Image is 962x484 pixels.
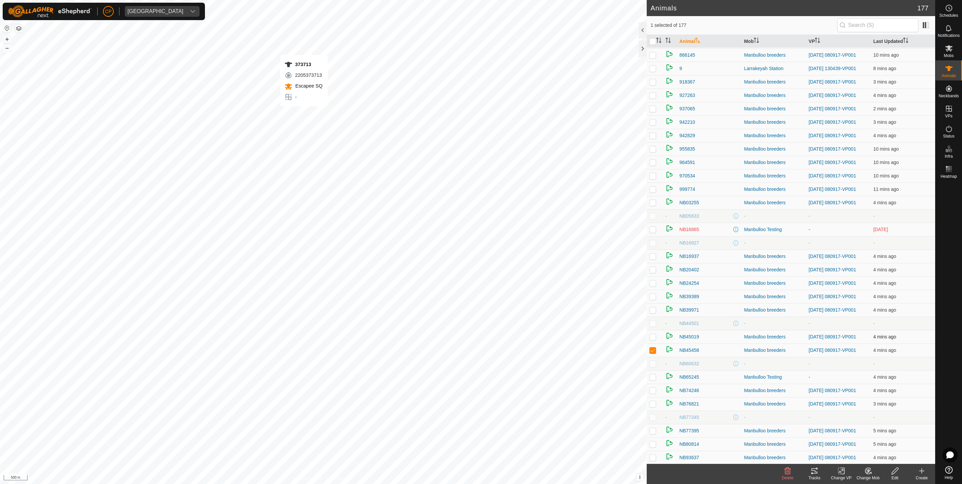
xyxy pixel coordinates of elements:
div: - [744,414,803,421]
span: Status [943,134,954,138]
span: NB76821 [680,400,699,408]
app-display-virtual-paddock-transition: - [809,374,810,380]
span: Animals [942,74,956,78]
div: Change Mob [855,475,881,481]
th: Animal [677,35,742,48]
div: - [744,320,803,327]
p-sorticon: Activate to sort [665,39,671,44]
span: 24 Aug 2025, 2:48 pm [873,388,896,393]
a: [DATE] 080917-VP001 [809,294,856,299]
span: 942210 [680,119,695,126]
button: Reset Map [3,24,11,32]
span: NB05633 [680,213,699,220]
div: Manbulloo breeders [744,186,803,193]
app-display-virtual-paddock-transition: - [809,321,810,326]
a: [DATE] 130439-VP001 [809,66,856,71]
a: [DATE] 080917-VP001 [809,200,856,205]
span: 937065 [680,105,695,112]
span: NB77345 [680,414,699,421]
span: Help [945,476,953,480]
img: returning on [665,291,674,300]
span: - [873,213,875,219]
a: [DATE] 080917-VP001 [809,388,856,393]
span: CP [105,8,111,15]
app-display-virtual-paddock-transition: - [809,213,810,219]
div: Manbulloo breeders [744,119,803,126]
div: Manbulloo breeders [744,199,803,206]
div: Manbulloo breeders [744,307,803,314]
span: - [665,240,667,246]
span: 24 Aug 2025, 2:48 pm [873,307,896,313]
img: returning on [665,77,674,85]
span: NB39971 [680,307,699,314]
div: Manbulloo breeders [744,441,803,448]
div: Change VP [828,475,855,481]
a: [DATE] 080917-VP001 [809,146,856,152]
img: returning on [665,399,674,407]
span: 999774 [680,186,695,193]
span: NB03255 [680,199,699,206]
div: Manbulloo breeders [744,266,803,273]
div: 373713 [284,60,323,68]
span: Schedules [939,13,958,17]
div: Manbulloo breeders [744,146,803,153]
span: 24 Aug 2025, 2:49 pm [873,334,896,339]
a: [DATE] 080917-VP001 [809,401,856,407]
span: Neckbands [939,94,959,98]
span: Escapee SQ [294,83,323,89]
span: 927263 [680,92,695,99]
div: Manbulloo breeders [744,172,803,179]
img: returning on [665,130,674,139]
button: Map Layers [15,24,23,33]
input: Search (S) [837,18,918,32]
p-sorticon: Activate to sort [754,39,759,44]
span: NB16865 [680,226,699,233]
span: 24 Aug 2025, 2:44 pm [873,66,896,71]
div: Manbulloo breeders [744,132,803,139]
span: 24 Aug 2025, 2:48 pm [873,347,896,353]
span: Notifications [938,34,960,38]
img: returning on [665,278,674,286]
img: returning on [665,332,674,340]
span: NB45458 [680,347,699,354]
span: - [665,415,667,420]
div: Larrakeyah Station [744,65,803,72]
a: [DATE] 080917-VP001 [809,133,856,138]
div: Manbulloo breeders [744,427,803,434]
span: 24 Aug 2025, 2:50 pm [873,106,896,111]
div: Manbulloo breeders [744,400,803,408]
span: NB77395 [680,427,699,434]
th: VP [806,35,871,48]
a: [DATE] 080917-VP001 [809,441,856,447]
img: returning on [665,305,674,313]
button: i [636,474,644,481]
div: Create [908,475,935,481]
span: - [873,361,875,366]
a: [DATE] 080917-VP001 [809,160,856,165]
div: Manbulloo breeders [744,52,803,59]
div: Manbulloo breeders [744,78,803,86]
span: 970534 [680,172,695,179]
img: returning on [665,104,674,112]
th: Mob [741,35,806,48]
a: [DATE] 080917-VP001 [809,52,856,58]
span: 24 Aug 2025, 2:48 pm [873,254,896,259]
span: Infra [945,154,953,158]
span: - [665,213,667,219]
span: 24 Aug 2025, 2:48 pm [873,428,896,433]
p-sorticon: Activate to sort [903,39,908,44]
img: returning on [665,426,674,434]
img: returning on [665,184,674,192]
img: returning on [665,251,674,259]
div: 2205373713 [284,71,323,79]
span: 24 Aug 2025, 2:42 pm [873,173,899,178]
a: [DATE] 080917-VP001 [809,334,856,339]
img: returning on [665,439,674,447]
span: NB93637 [680,454,699,461]
a: [DATE] 080917-VP001 [809,186,856,192]
div: [GEOGRAPHIC_DATA] [127,9,183,14]
span: 918367 [680,78,695,86]
span: 866145 [680,52,695,59]
span: Manbulloo Station [125,6,186,17]
div: - [744,213,803,220]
